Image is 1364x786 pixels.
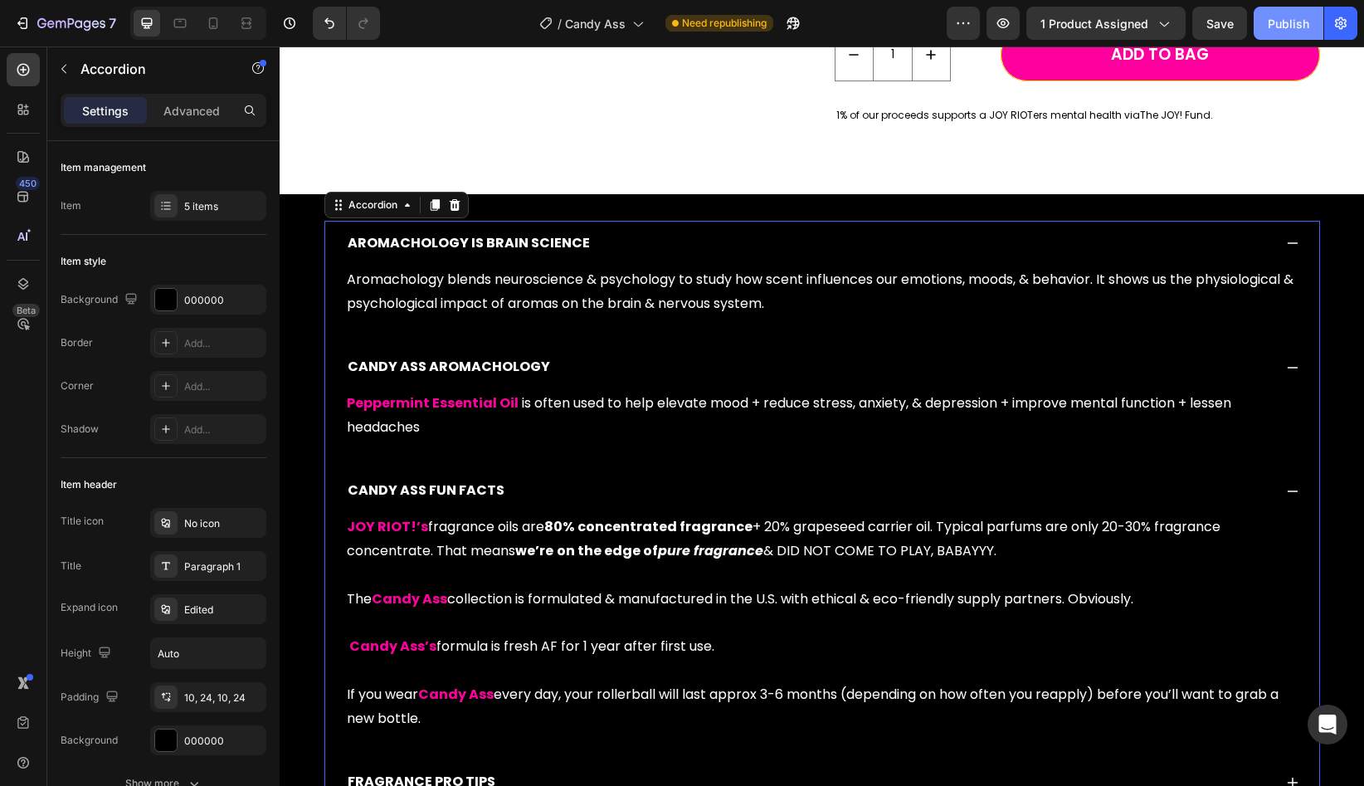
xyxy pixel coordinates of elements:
[61,642,114,665] div: Height
[682,16,767,31] span: Need republishing
[565,15,626,32] span: Candy Ass
[68,432,225,456] p: CANDY ASS FUN FACTS
[61,600,118,615] div: Expand icon
[184,199,262,214] div: 5 items
[61,198,81,213] div: Item
[184,559,262,574] div: Paragraph 1
[1040,15,1148,32] span: 1 product assigned
[1192,7,1247,40] button: Save
[1026,7,1186,40] button: 1 product assigned
[80,59,222,79] p: Accordion
[61,254,106,269] div: Item style
[7,7,124,40] button: 7
[61,335,93,350] div: Border
[92,543,168,562] strong: Candy Ass
[66,151,121,166] div: Accordion
[313,7,380,40] div: Undo/Redo
[1308,705,1347,745] div: Open Intercom Messenger
[1268,15,1309,32] div: Publish
[184,691,262,705] div: 10, 24, 10, 24
[184,422,262,437] div: Add...
[184,379,262,394] div: Add...
[68,309,270,333] p: CANDY ASS AROMACHOLOGY
[277,495,378,514] strong: on the edge of
[61,733,118,748] div: Background
[298,471,473,490] strong: concentrated fragrance
[558,15,562,32] span: /
[378,495,484,514] strong: pure fragrance
[61,514,104,529] div: Title icon
[61,559,81,574] div: Title
[151,638,265,668] input: Auto
[66,467,1020,710] div: Rich Text Editor. Editing area: main
[67,471,149,490] strong: JOY RIOT!’s
[67,347,239,366] strong: Peppermint Essential Oil
[1206,17,1234,31] span: Save
[68,185,310,209] p: AROMACHOLOGY IS BRAIN SCIENCE
[184,734,262,749] div: 000000
[61,378,94,393] div: Corner
[184,336,262,351] div: Add...
[931,61,933,76] span: .
[860,58,931,77] a: The JOY! Fund
[109,13,116,33] p: 7
[184,603,262,618] div: Edited
[184,293,262,308] div: 000000
[280,46,1364,786] iframe: Design area
[61,160,146,175] div: Item management
[61,289,141,311] div: Background
[12,304,40,317] div: Beta
[61,477,117,492] div: Item header
[236,495,274,514] strong: we’re
[860,61,931,76] span: The JOY! Fund
[67,345,1018,417] p: is often used to help elevate mood + reduce stress, anxiety, & depression + improve mental functi...
[67,222,1018,293] p: Aromachology blends neuroscience & psychology to study how scent influences our emotions, moods, ...
[68,724,216,748] p: FRAGRANCE PRO TIPS
[67,469,1018,708] p: fragrance oils are + 20% grapeseed carrier oil. Typical parfums are only 20-30% fragrance concent...
[1254,7,1323,40] button: Publish
[82,102,129,120] p: Settings
[16,177,40,190] div: 450
[163,102,220,120] p: Advanced
[184,516,262,531] div: No icon
[139,638,214,657] strong: Candy Ass
[557,61,860,76] span: 1% of our proceeds supports a JOY RIOTers mental health via
[61,422,99,437] div: Shadow
[265,471,295,490] strong: 80%
[61,686,122,709] div: Padding
[70,590,157,609] strong: Candy Ass’s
